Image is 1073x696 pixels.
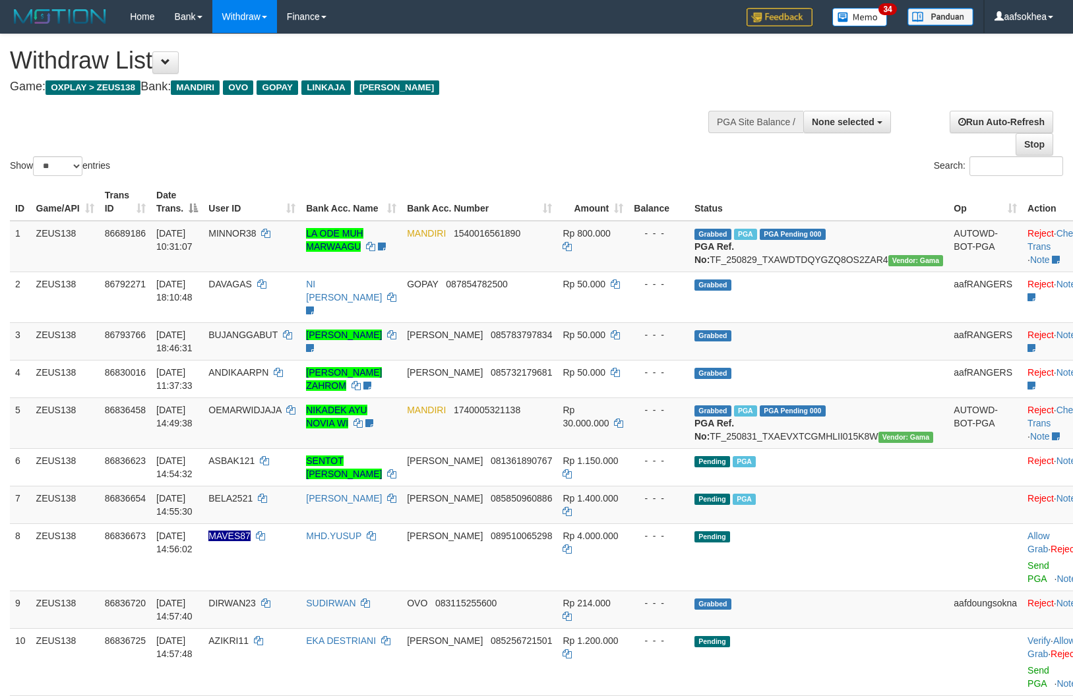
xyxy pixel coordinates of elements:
span: Marked by aafRornrotha [733,456,756,467]
span: Copy 089510065298 to clipboard [491,531,552,541]
span: [PERSON_NAME] [407,455,483,466]
td: 8 [10,523,31,591]
span: Rp 214.000 [563,598,610,608]
th: ID [10,183,31,221]
span: Rp 4.000.000 [563,531,618,541]
td: 2 [10,272,31,322]
span: Copy 085850960886 to clipboard [491,493,552,504]
td: 9 [10,591,31,628]
select: Showentries [33,156,82,176]
td: ZEUS138 [31,360,100,397]
a: Run Auto-Refresh [950,111,1053,133]
span: [DATE] 14:54:32 [156,455,193,479]
a: Reject [1027,598,1054,608]
span: [PERSON_NAME] [407,493,483,504]
span: [DATE] 14:56:02 [156,531,193,554]
span: Rp 50.000 [563,330,605,340]
a: Note [1030,254,1050,265]
span: OXPLAY > ZEUS138 [46,80,140,95]
span: Nama rekening ada tanda titik/strip, harap diedit [208,531,251,541]
span: LINKAJA [301,80,351,95]
td: AUTOWD-BOT-PGA [948,397,1022,448]
span: AZIKRI11 [208,635,249,646]
label: Show entries [10,156,110,176]
span: Grabbed [694,279,731,291]
a: Reject [1027,455,1054,466]
td: ZEUS138 [31,322,100,360]
h4: Game: Bank: [10,80,702,94]
img: Feedback.jpg [747,8,812,26]
img: panduan.png [907,8,973,26]
span: Copy 087854782500 to clipboard [446,279,507,289]
div: - - - [634,492,684,505]
td: 7 [10,486,31,523]
div: - - - [634,227,684,240]
span: MANDIRI [171,80,220,95]
div: - - - [634,529,684,542]
span: Marked by aafseijuro [734,405,757,417]
span: Copy 085732179681 to clipboard [491,367,552,378]
div: - - - [634,277,684,291]
h1: Withdraw List [10,47,702,74]
span: 34 [878,3,896,15]
span: PGA Pending [760,229,826,240]
span: · [1027,531,1051,554]
span: None selected [812,117,874,127]
b: PGA Ref. No: [694,241,734,265]
span: 86836623 [105,455,146,466]
span: Copy 1540016561890 to clipboard [454,228,520,239]
span: OVO [407,598,427,608]
td: ZEUS138 [31,272,100,322]
span: GOPAY [257,80,298,95]
td: aafdoungsokna [948,591,1022,628]
span: OVO [223,80,253,95]
span: [PERSON_NAME] [354,80,439,95]
a: Reject [1027,405,1054,415]
th: Bank Acc. Number: activate to sort column ascending [402,183,557,221]
span: 86836725 [105,635,146,646]
th: Bank Acc. Name: activate to sort column ascending [301,183,402,221]
td: ZEUS138 [31,486,100,523]
img: MOTION_logo.png [10,7,110,26]
th: Date Trans.: activate to sort column descending [151,183,203,221]
td: 4 [10,360,31,397]
div: - - - [634,596,684,610]
td: ZEUS138 [31,448,100,486]
span: Rp 1.150.000 [563,455,618,466]
span: [DATE] 14:57:48 [156,635,193,659]
span: Rp 1.400.000 [563,493,618,504]
a: Note [1030,431,1050,442]
span: BELA2521 [208,493,253,504]
span: 86830016 [105,367,146,378]
span: Copy 083115255600 to clipboard [435,598,497,608]
span: Grabbed [694,330,731,341]
span: [DATE] 11:37:33 [156,367,193,391]
a: LA ODE MUH MARWAAGU [306,228,363,252]
span: Marked by aafkaynarin [734,229,757,240]
span: Rp 30.000.000 [563,405,609,428]
td: ZEUS138 [31,523,100,591]
td: TF_250829_TXAWDTDQYGZQ8OS2ZAR4 [689,221,948,272]
a: Reject [1027,228,1054,239]
span: Rp 50.000 [563,279,605,289]
span: [DATE] 14:55:30 [156,493,193,517]
a: Allow Grab [1027,531,1049,554]
td: aafRANGERS [948,322,1022,360]
th: Status [689,183,948,221]
span: 86836458 [105,405,146,415]
span: 86836720 [105,598,146,608]
span: PGA Pending [760,405,826,417]
div: - - - [634,454,684,467]
span: Pending [694,636,730,647]
span: Grabbed [694,368,731,379]
a: NIKADEK AYU NOVIA WI [306,405,367,428]
td: TF_250831_TXAEVXTCGMHLII015K8W [689,397,948,448]
th: User ID: activate to sort column ascending [203,183,301,221]
span: [PERSON_NAME] [407,531,483,541]
span: Pending [694,531,730,542]
th: Op: activate to sort column ascending [948,183,1022,221]
span: Copy 085783797834 to clipboard [491,330,552,340]
a: Send PGA [1027,560,1049,584]
div: - - - [634,366,684,379]
td: aafRANGERS [948,272,1022,322]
